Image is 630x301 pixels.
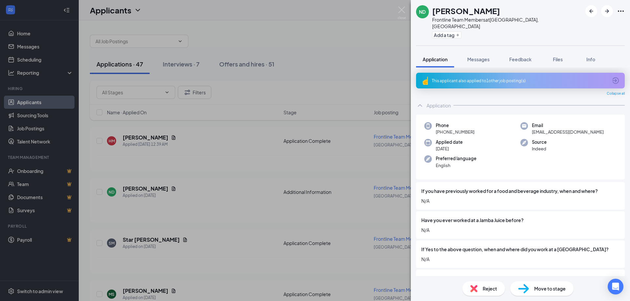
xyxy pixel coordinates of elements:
span: If Yes to the above question, when and where did you work at a [GEOGRAPHIC_DATA]? [421,246,609,253]
svg: Ellipses [617,7,625,15]
svg: ChevronUp [416,102,424,109]
div: Application [427,102,451,109]
span: Reject [483,285,497,292]
span: Application [423,56,448,62]
button: ArrowRight [601,5,613,17]
div: This applicant also applied to 1 other job posting(s) [432,78,608,84]
span: [DATE] [436,145,463,152]
svg: ArrowCircle [612,77,619,85]
span: Collapse all [607,91,625,96]
button: ArrowLeftNew [585,5,597,17]
div: Open Intercom Messenger [608,279,623,294]
span: Files [553,56,563,62]
span: Source [532,139,547,145]
button: PlusAdd a tag [432,31,461,38]
span: Feedback [509,56,532,62]
svg: Plus [456,33,460,37]
span: Phone [436,122,474,129]
span: N/A [421,197,619,204]
span: If you have previously worked for a food and beverage industry, when and where? [421,187,598,195]
span: Have you ever worked at a Jamba Juice before? [421,216,524,224]
span: N/A [421,255,619,263]
span: Applied date [436,139,463,145]
svg: ArrowRight [603,7,611,15]
span: Indeed [532,145,547,152]
svg: ArrowLeftNew [587,7,595,15]
span: N/A [421,226,619,234]
span: English [436,162,476,169]
span: Info [586,56,595,62]
span: [EMAIL_ADDRESS][DOMAIN_NAME] [532,129,604,135]
span: Are you looking for a: [421,275,467,282]
h1: [PERSON_NAME] [432,5,500,16]
span: Messages [467,56,490,62]
span: Move to stage [534,285,566,292]
div: Frontline Team Members at [GEOGRAPHIC_DATA], [GEOGRAPHIC_DATA] [432,16,582,29]
span: Preferred language [436,155,476,162]
div: ND [419,9,426,15]
span: [PHONE_NUMBER] [436,129,474,135]
span: Email [532,122,604,129]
